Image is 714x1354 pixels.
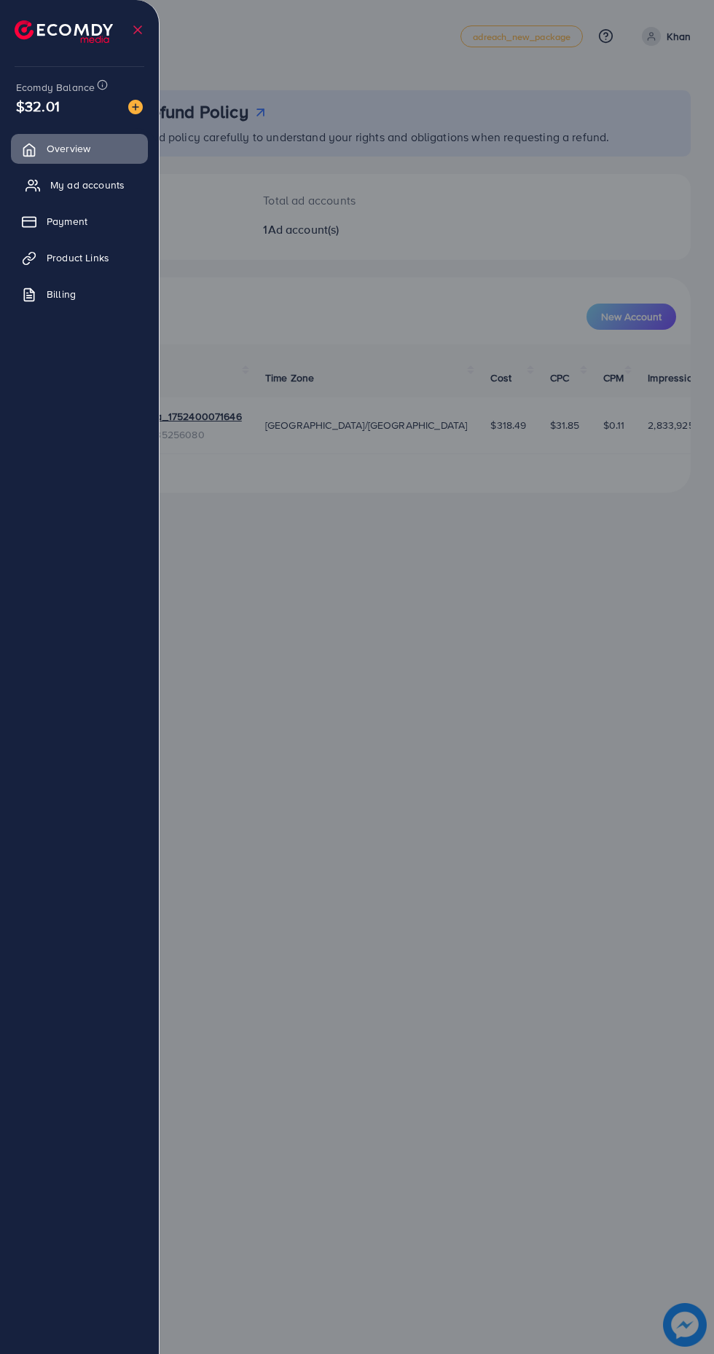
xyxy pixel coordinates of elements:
span: Billing [47,287,76,301]
a: Payment [11,207,148,236]
span: Payment [47,214,87,229]
a: My ad accounts [11,170,148,199]
span: My ad accounts [50,178,125,192]
img: logo [15,20,113,43]
a: Product Links [11,243,148,272]
span: Product Links [47,250,109,265]
a: Billing [11,280,148,309]
span: Overview [47,141,90,156]
span: Ecomdy Balance [16,80,95,95]
span: $32.01 [16,95,60,116]
img: image [128,100,143,114]
a: Overview [11,134,148,163]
